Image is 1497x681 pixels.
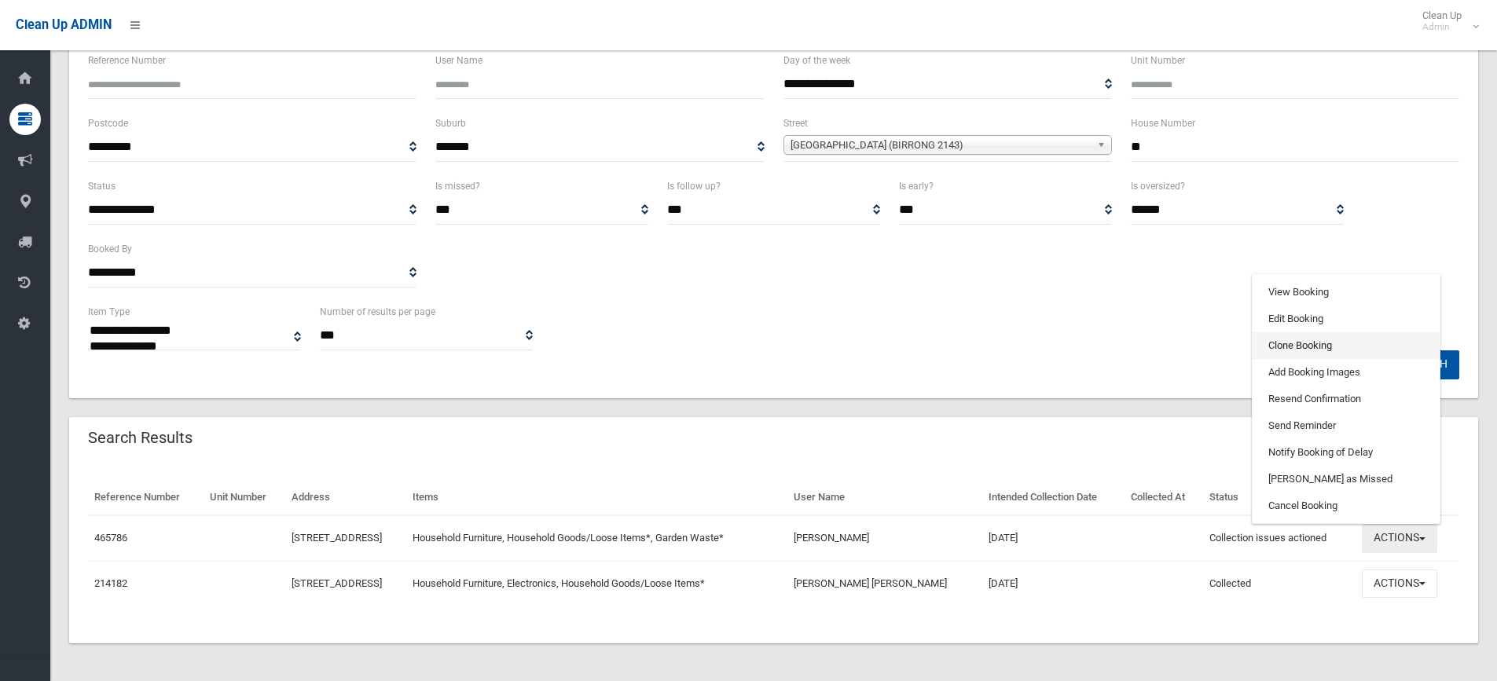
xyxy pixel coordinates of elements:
[88,240,132,258] label: Booked By
[783,52,850,69] label: Day of the week
[1203,561,1356,606] td: Collected
[1253,359,1440,386] a: Add Booking Images
[1422,21,1462,33] small: Admin
[1131,115,1195,132] label: House Number
[406,561,787,606] td: Household Furniture, Electronics, Household Goods/Loose Items*
[88,303,130,320] label: Item Type
[94,577,127,589] a: 214182
[899,178,934,195] label: Is early?
[16,17,112,32] span: Clean Up ADMIN
[435,52,482,69] label: User Name
[88,115,128,132] label: Postcode
[1253,492,1440,519] a: Cancel Booking
[94,532,127,544] a: 465786
[1362,524,1437,553] button: Actions
[88,480,204,515] th: Reference Number
[435,178,480,195] label: Is missed?
[783,115,808,132] label: Street
[69,423,211,453] header: Search Results
[1414,9,1477,33] span: Clean Up
[1253,386,1440,412] a: Resend Confirmation
[1131,178,1185,195] label: Is oversized?
[204,480,285,515] th: Unit Number
[1131,52,1185,69] label: Unit Number
[667,178,721,195] label: Is follow up?
[1253,332,1440,359] a: Clone Booking
[435,115,466,132] label: Suburb
[88,178,116,195] label: Status
[1203,515,1356,561] td: Collection issues actioned
[1362,569,1437,599] button: Actions
[406,515,787,561] td: Household Furniture, Household Goods/Loose Items*, Garden Waste*
[1253,306,1440,332] a: Edit Booking
[791,136,1091,155] span: [GEOGRAPHIC_DATA] (BIRRONG 2143)
[1253,412,1440,439] a: Send Reminder
[982,515,1125,561] td: [DATE]
[1253,279,1440,306] a: View Booking
[292,577,382,589] a: [STREET_ADDRESS]
[285,480,406,515] th: Address
[982,480,1125,515] th: Intended Collection Date
[1125,480,1203,515] th: Collected At
[320,303,435,320] label: Number of results per page
[1203,480,1356,515] th: Status
[292,532,382,544] a: [STREET_ADDRESS]
[787,561,982,606] td: [PERSON_NAME] [PERSON_NAME]
[982,561,1125,606] td: [DATE]
[406,480,787,515] th: Items
[787,480,982,515] th: User Name
[1253,439,1440,466] a: Notify Booking of Delay
[787,515,982,561] td: [PERSON_NAME]
[88,52,166,69] label: Reference Number
[1253,466,1440,492] a: [PERSON_NAME] as Missed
